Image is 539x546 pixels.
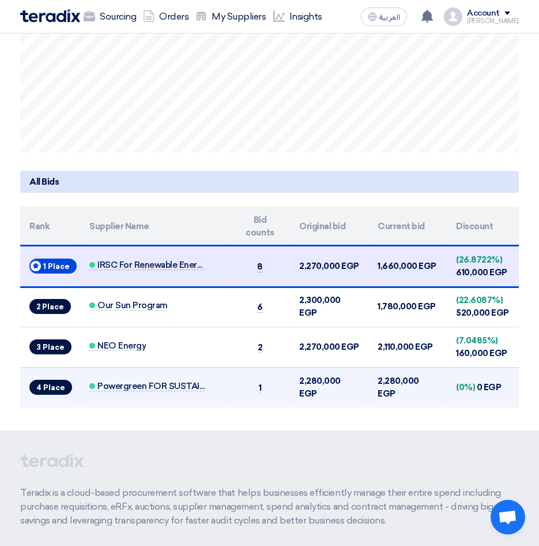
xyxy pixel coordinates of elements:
[368,327,447,367] td: 2,110,000 EGP
[89,301,168,311] span: Our Sun Program
[290,207,368,246] th: Original bid
[257,261,263,272] span: 8
[41,263,76,270] span: 1 Place
[290,327,368,367] td: 2,270,000 EGP
[290,286,368,327] td: 2,300,000 EGP
[31,303,70,311] span: 2 Place
[491,500,525,534] a: Open chat
[31,384,71,391] span: 4 Place
[447,327,525,367] td: 160,000 EGP
[368,246,447,287] td: 1,660,000 EGP
[456,295,503,305] span: (22.6087%)
[444,8,462,26] img: profile_test.png
[467,9,500,18] div: Account
[456,382,475,392] span: (0%)
[447,367,525,407] td: 0 EGP
[80,4,140,29] a: Sourcing
[456,335,498,346] span: (7.0485%)
[89,260,205,270] span: IRSC For Renewable Energy Solutions
[257,302,263,313] span: 6
[379,13,400,21] span: العربية
[80,207,230,246] th: Supplier Name
[368,367,447,407] td: 2,280,000 EGP
[290,367,368,407] td: 2,280,000 EGP
[447,286,525,327] td: 520,000 EGP
[290,246,368,287] td: 2,270,000 EGP
[259,383,262,394] span: 1
[20,486,519,528] p: Teradix is a cloud-based procurement software that helps businesses efficiently manage their enti...
[368,207,447,246] th: Current bid
[361,8,407,26] button: العربية
[20,9,80,23] img: Teradix logo
[447,207,525,246] th: Discount
[230,207,290,246] th: Bid counts
[140,4,192,29] a: Orders
[89,341,146,351] span: NEO Energy
[456,255,502,265] span: (26.8722%)
[368,286,447,327] td: 1,780,000 EGP
[467,18,519,24] div: [PERSON_NAME]
[31,343,70,351] span: 3 Place
[89,382,205,391] span: Powergreen FOR SUSTAINABLE ENERGY
[270,4,326,29] a: Insights
[20,207,80,246] th: Rank
[258,342,263,353] span: 2
[192,4,269,29] a: My Suppliers
[20,171,519,193] h5: All Bids
[447,246,525,287] td: 610,000 EGP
